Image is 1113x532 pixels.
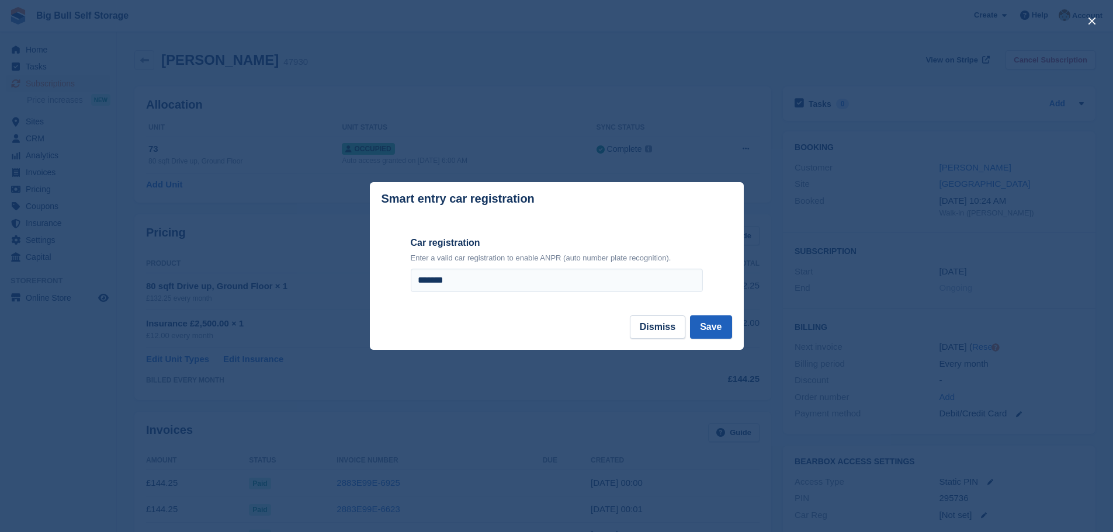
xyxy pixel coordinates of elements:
[411,236,703,250] label: Car registration
[630,315,685,339] button: Dismiss
[690,315,731,339] button: Save
[382,192,535,206] p: Smart entry car registration
[1083,12,1101,30] button: close
[411,252,703,264] p: Enter a valid car registration to enable ANPR (auto number plate recognition).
